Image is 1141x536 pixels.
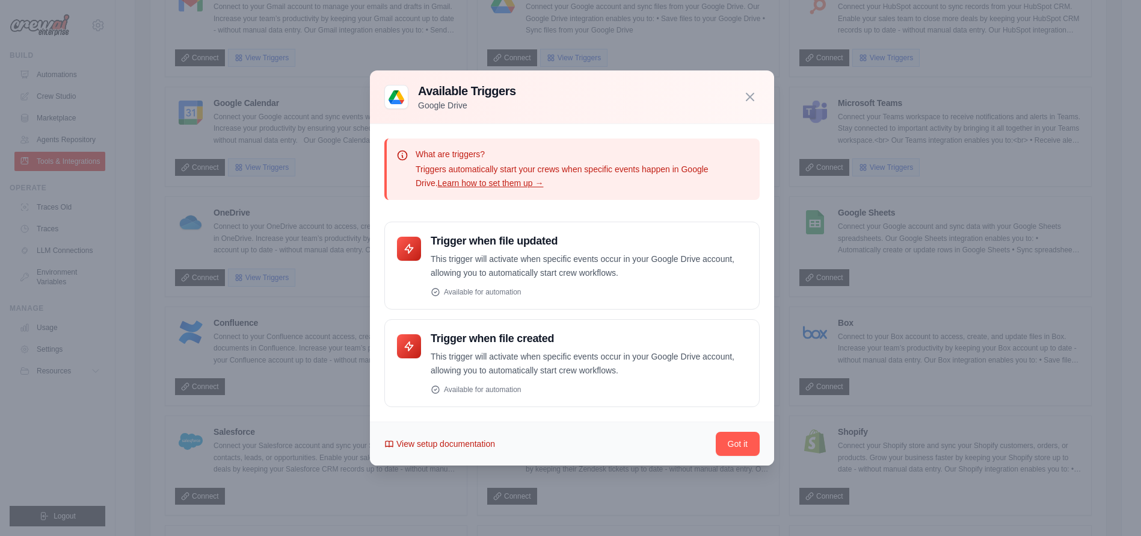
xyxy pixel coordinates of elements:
[384,438,495,450] a: View setup documentation
[418,83,516,99] h3: Available Triggers
[431,385,747,394] div: Available for automation
[418,99,516,111] p: Google Drive
[438,178,544,188] a: Learn how to set them up →
[384,85,408,109] img: Google Drive
[431,350,747,378] p: This trigger will activate when specific events occur in your Google Drive account, allowing you ...
[416,163,750,190] p: Triggers automatically start your crews when specific events happen in Google Drive.
[396,438,495,450] span: View setup documentation
[431,252,747,280] p: This trigger will activate when specific events occur in your Google Drive account, allowing you ...
[431,332,747,346] h4: Trigger when file created
[416,148,750,160] p: What are triggers?
[431,234,747,248] h4: Trigger when file updated
[716,432,760,456] button: Got it
[431,287,747,297] div: Available for automation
